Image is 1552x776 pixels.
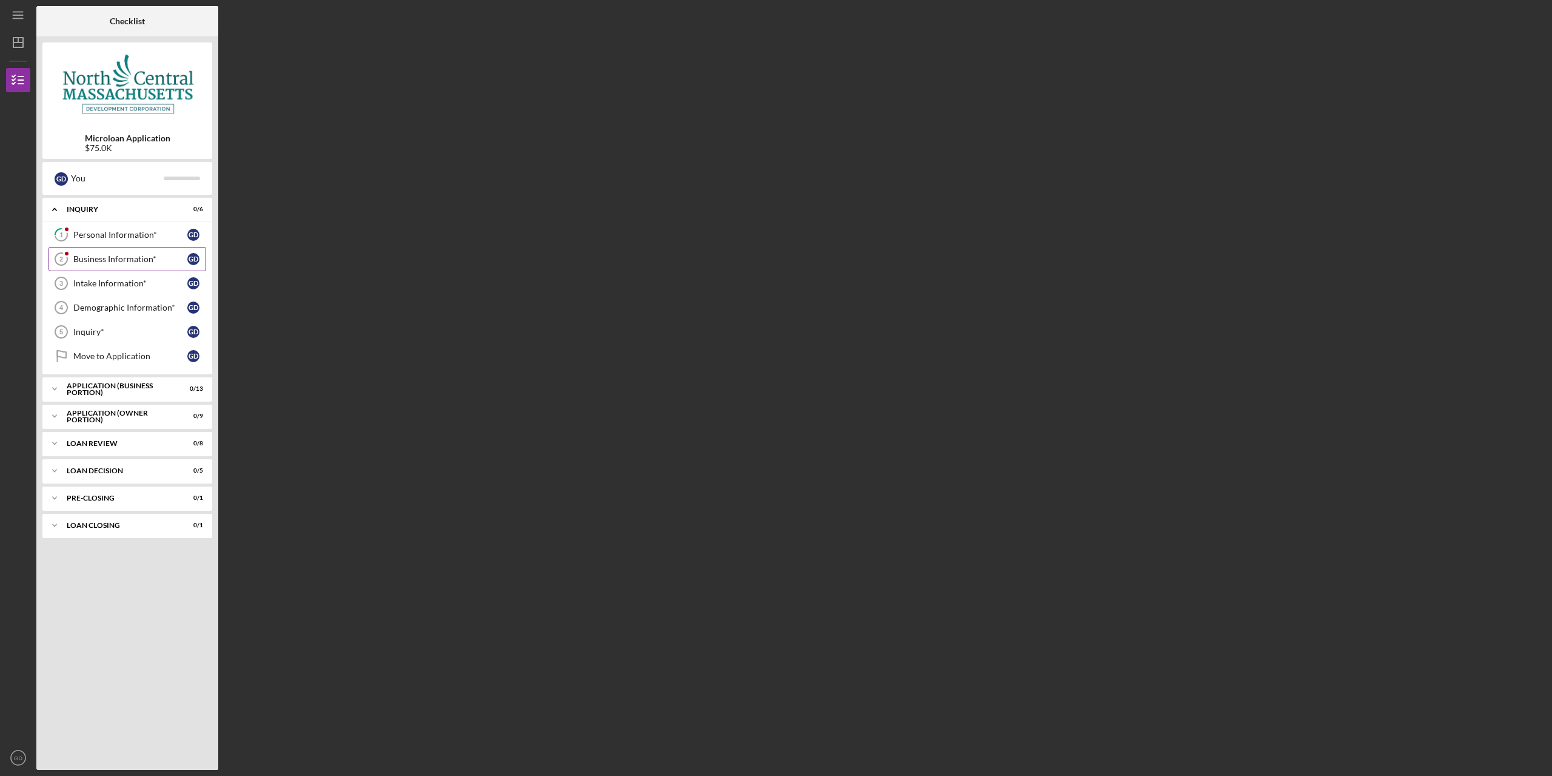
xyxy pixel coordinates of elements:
div: Move to Application [73,351,187,361]
div: G D [187,350,199,362]
tspan: 5 [59,328,63,336]
div: G D [55,172,68,186]
a: 1Personal Information*GD [48,223,206,247]
div: LOAN REVIEW [67,440,173,447]
tspan: 1 [59,231,63,239]
b: Microloan Application [85,133,170,143]
div: Demographic Information* [73,303,187,312]
div: Inquiry* [73,327,187,337]
a: 2Business Information*GD [48,247,206,271]
div: 0 / 8 [181,440,203,447]
div: 0 / 1 [181,522,203,529]
div: PRE-CLOSING [67,494,173,502]
tspan: 4 [59,304,64,311]
div: 0 / 1 [181,494,203,502]
div: Intake Information* [73,278,187,288]
button: GD [6,746,30,770]
div: G D [187,302,199,314]
div: APPLICATION (OWNER PORTION) [67,410,173,423]
b: Checklist [110,16,145,26]
div: G D [187,253,199,265]
div: 0 / 6 [181,206,203,213]
div: LOAN CLOSING [67,522,173,529]
div: Personal Information* [73,230,187,240]
a: 3Intake Information*GD [48,271,206,295]
div: G D [187,326,199,338]
img: Product logo [42,49,212,121]
div: LOAN DECISION [67,467,173,474]
div: G D [187,229,199,241]
div: You [71,168,164,189]
div: INQUIRY [67,206,173,213]
div: 0 / 13 [181,385,203,393]
div: $75.0K [85,143,170,153]
div: Business Information* [73,254,187,264]
div: 0 / 5 [181,467,203,474]
div: 0 / 9 [181,413,203,420]
a: Move to ApplicationGD [48,344,206,368]
text: GD [14,755,22,761]
a: 4Demographic Information*GD [48,295,206,320]
div: G D [187,277,199,289]
tspan: 2 [59,255,63,263]
tspan: 3 [59,280,63,287]
div: APPLICATION (BUSINESS PORTION) [67,382,173,396]
a: 5Inquiry*GD [48,320,206,344]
